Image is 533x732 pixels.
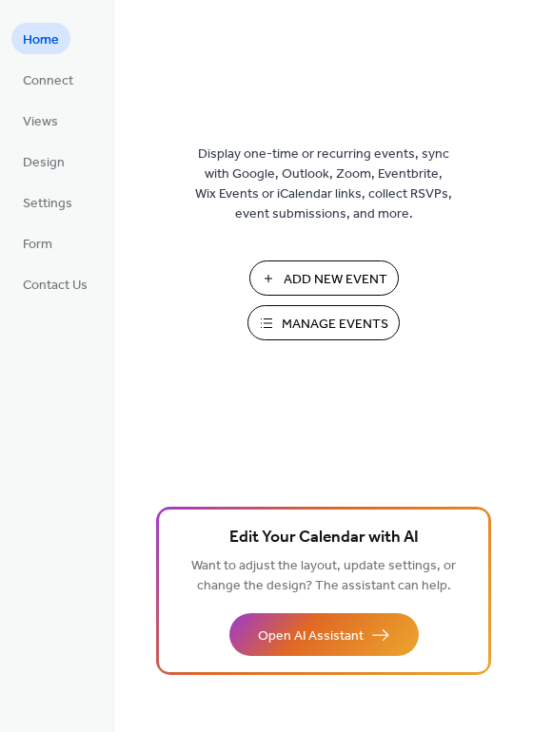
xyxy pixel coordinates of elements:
a: Views [11,105,69,136]
span: Form [23,235,52,255]
a: Form [11,227,64,259]
span: Edit Your Calendar with AI [229,525,419,551]
a: Contact Us [11,268,99,299]
span: Settings [23,194,72,214]
span: Display one-time or recurring events, sync with Google, Outlook, Zoom, Eventbrite, Wix Events or ... [195,144,452,224]
button: Open AI Assistant [229,613,419,656]
span: Manage Events [282,315,388,335]
a: Settings [11,186,84,218]
span: Views [23,112,58,132]
a: Design [11,145,76,177]
a: Connect [11,64,85,95]
button: Add New Event [249,260,399,296]
span: Open AI Assistant [258,626,364,646]
span: Want to adjust the layout, update settings, or change the design? The assistant can help. [191,553,456,599]
span: Connect [23,71,73,91]
button: Manage Events [247,305,400,340]
a: Home [11,23,70,54]
span: Home [23,30,59,50]
span: Add New Event [284,270,387,290]
span: Design [23,153,65,173]
span: Contact Us [23,276,88,296]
